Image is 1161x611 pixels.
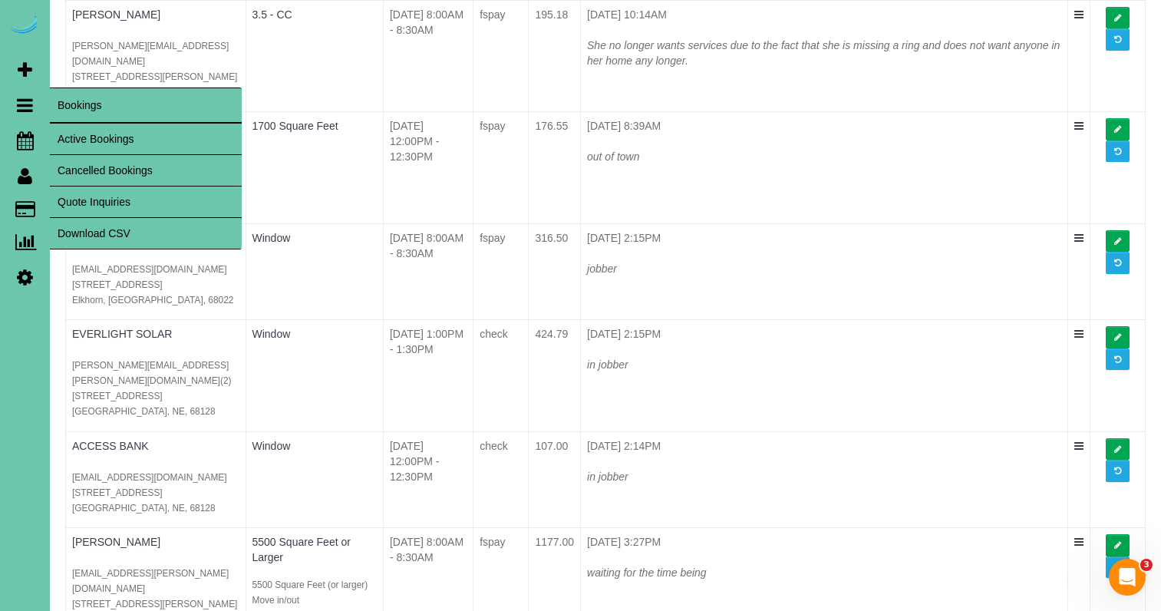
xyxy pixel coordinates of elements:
td: [DATE] 12:00PM - 12:30PM [383,112,473,224]
a: Window [252,232,291,244]
td: [DATE] 2:15PM [581,320,1068,432]
td: check [473,431,529,528]
a: Window [252,328,291,340]
td: [DATE] 8:00AM - 8:30AM [383,223,473,320]
td: [DATE] 2:14PM [581,431,1068,528]
td: [DATE] 8:39AM [581,112,1068,224]
a: 1700 Square Feet [252,120,338,132]
small: [EMAIL_ADDRESS][DOMAIN_NAME] [STREET_ADDRESS] Elkhorn, [GEOGRAPHIC_DATA], 68022 [72,264,233,305]
td: check [473,320,529,432]
a: EVERLIGHT SOLAR [72,328,172,340]
td: 176.55 [529,112,581,224]
a: 3.5 - CC [252,8,292,21]
a: ACCESS BANK [72,440,149,452]
a: 5500 Square Feet or Larger [252,536,351,563]
td: fspay [473,112,529,224]
a: Quote Inquiries [50,187,242,217]
a: Cancelled Bookings [50,155,242,186]
i: jobber [587,263,617,275]
a: [PERSON_NAME] [72,8,160,21]
ul: Bookings [50,123,242,249]
a: Download CSV [50,218,242,249]
td: 107.00 [529,431,581,528]
i: in jobber [587,358,628,371]
a: Active Bookings [50,124,242,154]
small: [PERSON_NAME][EMAIL_ADDRESS][DOMAIN_NAME] [STREET_ADDRESS][PERSON_NAME] [GEOGRAPHIC_DATA] [72,41,237,97]
td: 424.79 [529,320,581,432]
small: 5500 Square Feet (or larger) Move in/out [252,580,368,606]
i: She no longer wants services due to the fact that she is missing a ring and does not want anyone ... [587,39,1060,67]
iframe: Intercom live chat [1109,559,1146,596]
small: [PERSON_NAME][EMAIL_ADDRESS][PERSON_NAME][DOMAIN_NAME](2) [STREET_ADDRESS] [GEOGRAPHIC_DATA], NE,... [72,360,231,417]
small: [EMAIL_ADDRESS][DOMAIN_NAME] [STREET_ADDRESS] [GEOGRAPHIC_DATA], NE, 68128 [72,472,227,514]
td: [DATE] 12:00PM - 12:30PM [383,431,473,528]
td: fspay [473,223,529,320]
img: Automaid Logo [9,15,40,37]
a: Window [252,440,291,452]
span: Bookings [50,88,242,123]
i: out of town [587,150,640,163]
span: 3 [1140,559,1153,571]
td: [DATE] 1:00PM - 1:30PM [383,320,473,432]
i: waiting for the time being [587,566,707,579]
a: [PERSON_NAME] [72,536,160,548]
td: 316.50 [529,223,581,320]
td: [DATE] 2:15PM [581,223,1068,320]
i: in jobber [587,471,628,483]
